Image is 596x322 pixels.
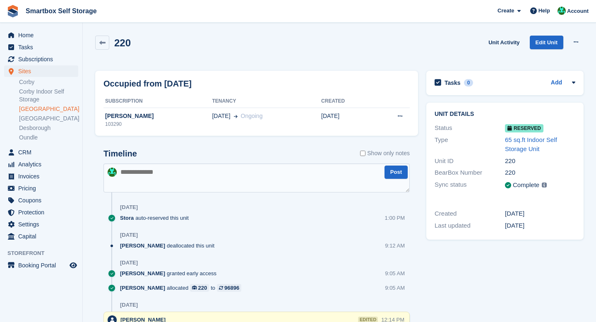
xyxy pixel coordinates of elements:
[198,284,207,292] div: 220
[435,111,575,118] h2: Unit details
[4,65,78,77] a: menu
[464,79,473,87] div: 0
[18,231,68,242] span: Capital
[4,207,78,218] a: menu
[18,159,68,170] span: Analytics
[4,41,78,53] a: menu
[103,149,137,159] h2: Timeline
[505,156,575,166] div: 220
[22,4,100,18] a: Smartbox Self Storage
[19,78,78,86] a: Corby
[103,95,212,108] th: Subscription
[435,156,505,166] div: Unit ID
[120,284,165,292] span: [PERSON_NAME]
[212,95,321,108] th: Tenancy
[120,242,219,250] div: deallocated this unit
[435,209,505,219] div: Created
[538,7,550,15] span: Help
[485,36,523,49] a: Unit Activity
[4,183,78,194] a: menu
[19,124,78,132] a: Desborough
[385,242,405,250] div: 9:12 AM
[505,168,575,178] div: 220
[19,105,78,113] a: [GEOGRAPHIC_DATA]
[18,171,68,182] span: Invoices
[445,79,461,87] h2: Tasks
[120,260,138,266] div: [DATE]
[567,7,589,15] span: Account
[18,219,68,230] span: Settings
[19,115,78,123] a: [GEOGRAPHIC_DATA]
[212,112,230,120] span: [DATE]
[435,180,505,190] div: Sync status
[4,219,78,230] a: menu
[4,147,78,158] a: menu
[68,260,78,270] a: Preview store
[120,269,221,277] div: granted early access
[120,232,138,238] div: [DATE]
[360,149,365,158] input: Show only notes
[217,284,241,292] a: 96896
[120,284,245,292] div: allocated to
[18,207,68,218] span: Protection
[18,41,68,53] span: Tasks
[120,242,165,250] span: [PERSON_NAME]
[505,124,543,132] span: Reserved
[120,214,134,222] span: Stora
[542,183,547,187] img: icon-info-grey-7440780725fd019a000dd9b08b2336e03edf1995a4989e88bcd33f0948082b44.svg
[241,113,263,119] span: Ongoing
[435,123,505,133] div: Status
[4,195,78,206] a: menu
[513,180,539,190] div: Complete
[18,183,68,194] span: Pricing
[321,95,372,108] th: Created
[435,135,505,154] div: Type
[120,302,138,308] div: [DATE]
[551,78,562,88] a: Add
[321,108,372,132] td: [DATE]
[18,147,68,158] span: CRM
[4,260,78,271] a: menu
[435,221,505,231] div: Last updated
[108,168,117,177] img: Elinor Shepherd
[558,7,566,15] img: Elinor Shepherd
[18,260,68,271] span: Booking Portal
[505,136,557,153] a: 65 sq.ft Indoor Self Storage Unit
[435,168,505,178] div: BearBox Number
[18,53,68,65] span: Subscriptions
[4,171,78,182] a: menu
[7,5,19,17] img: stora-icon-8386f47178a22dfd0bd8f6a31ec36ba5ce8667c1dd55bd0f319d3a0aa187defe.svg
[103,77,192,90] h2: Occupied from [DATE]
[4,53,78,65] a: menu
[103,112,212,120] div: [PERSON_NAME]
[505,209,575,219] div: [DATE]
[385,166,408,179] button: Post
[120,214,193,222] div: auto-reserved this unit
[18,29,68,41] span: Home
[530,36,563,49] a: Edit Unit
[18,195,68,206] span: Coupons
[360,149,410,158] label: Show only notes
[505,221,575,231] div: [DATE]
[19,88,78,103] a: Corby Indoor Self Storage
[190,284,209,292] a: 220
[4,231,78,242] a: menu
[19,134,78,142] a: Oundle
[4,29,78,41] a: menu
[224,284,239,292] div: 96896
[120,269,165,277] span: [PERSON_NAME]
[385,284,405,292] div: 9:05 AM
[7,249,82,257] span: Storefront
[120,204,138,211] div: [DATE]
[114,37,131,48] h2: 220
[18,65,68,77] span: Sites
[497,7,514,15] span: Create
[4,159,78,170] a: menu
[385,269,405,277] div: 9:05 AM
[103,120,212,128] div: 103290
[385,214,405,222] div: 1:00 PM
